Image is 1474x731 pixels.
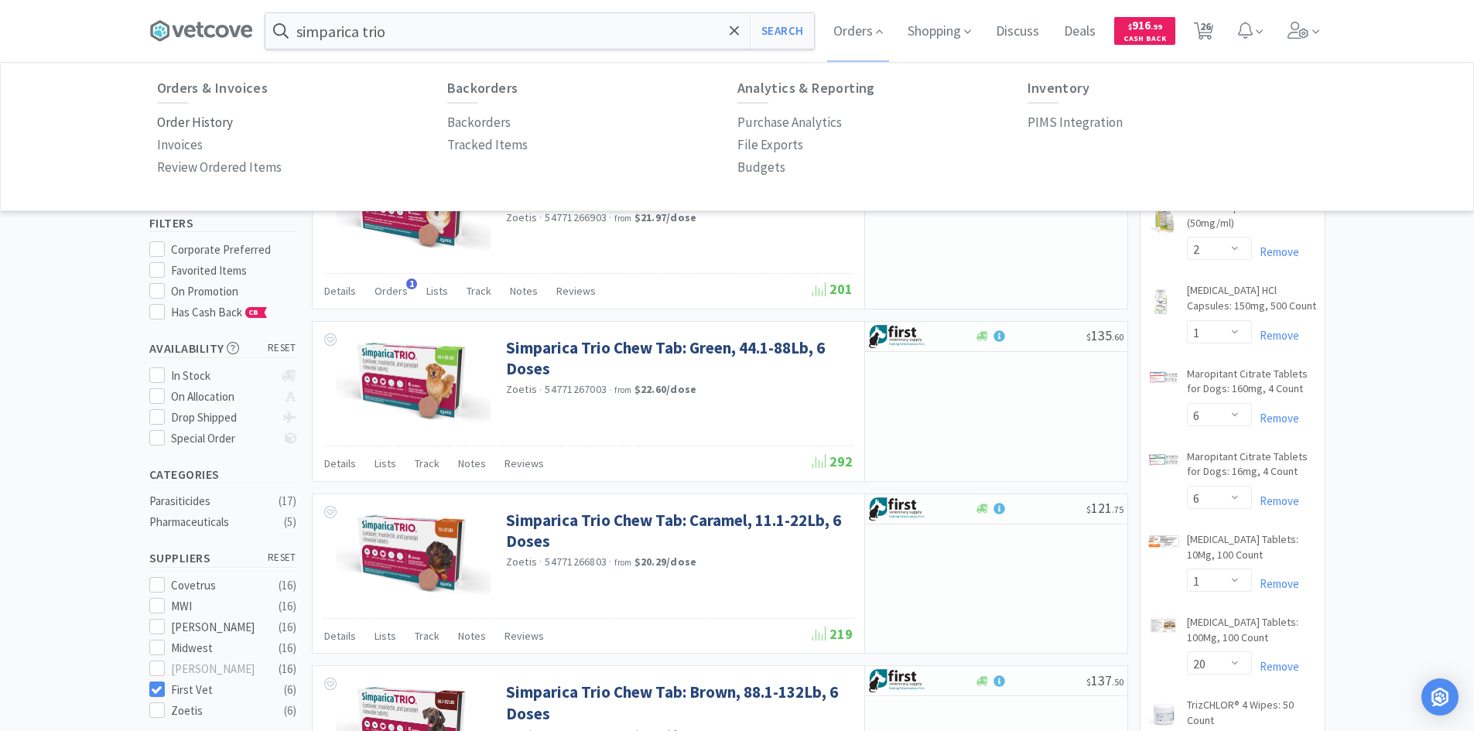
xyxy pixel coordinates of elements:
a: Purchase Analytics [737,111,842,134]
div: ( 6 ) [284,702,296,720]
span: Track [415,629,439,643]
span: Notes [458,456,486,470]
a: Review Ordered Items [157,156,282,179]
h6: Analytics & Reporting [737,80,1028,96]
div: Pharmaceuticals [149,513,275,531]
div: Midwest [171,639,267,658]
span: from [614,213,631,224]
a: Order History [157,111,233,134]
span: 201 [812,280,853,298]
a: Zoetis [506,210,538,224]
img: 67d67680309e4a0bb49a5ff0391dcc42_6.png [869,497,927,521]
a: [MEDICAL_DATA] Tablets: 10Mg, 100 Count [1187,532,1317,569]
span: 292 [812,453,853,470]
strong: $22.60 / dose [634,382,697,396]
p: Order History [157,112,233,133]
img: 8ce0e1365e934c90b502f7e39d36b4ea_33065.png [1148,701,1179,728]
a: Remove [1252,411,1299,425]
button: Search [750,13,814,49]
a: [MEDICAL_DATA] HCl Capsules: 150mg, 500 Count [1187,283,1317,319]
span: Cash Back [1123,35,1166,45]
a: Amoxi Drops: 15ml (50mg/ml) [1187,200,1317,237]
a: Remove [1252,494,1299,508]
img: 67d67680309e4a0bb49a5ff0391dcc42_6.png [869,325,927,348]
span: Reviews [556,284,596,298]
h6: Inventory [1028,80,1318,96]
div: On Allocation [171,388,274,406]
p: Budgets [737,157,785,178]
img: 7d581639b8dc42a984a04cbe9e7996ca_605125.png [336,510,491,597]
span: $ [1086,331,1091,343]
span: 219 [812,625,853,643]
a: $916.99Cash Back [1114,10,1175,52]
img: 413dca244992499783dbd06301120d93_588353.png [1148,453,1179,467]
span: 137 [1086,671,1123,689]
a: Maropitant Citrate Tablets for Dogs: 16mg, 4 Count [1187,449,1317,486]
div: Corporate Preferred [171,241,296,259]
a: 26 [1188,26,1219,40]
p: PIMS Integration [1028,112,1123,133]
span: Lists [426,284,448,298]
strong: $20.29 / dose [634,555,697,569]
div: On Promotion [171,282,296,301]
span: Reviews [504,629,544,643]
div: Covetrus [171,576,267,595]
a: [MEDICAL_DATA] Tablets: 100Mg, 100 Count [1187,615,1317,651]
div: First Vet [171,681,267,699]
span: from [614,557,631,568]
span: 54771266803 [545,555,607,569]
span: · [609,210,612,224]
span: Notes [510,284,538,298]
div: ( 16 ) [279,660,296,678]
a: Remove [1252,576,1299,591]
span: 1 [406,278,417,289]
img: 0756d350e73b4e3f9f959345f50b0a20_166654.png [1148,203,1179,234]
span: · [539,210,542,224]
div: Open Intercom Messenger [1421,678,1459,716]
div: ( 16 ) [279,576,296,595]
p: Review Ordered Items [157,157,282,178]
h6: Backorders [447,80,737,96]
img: 374f9400afec473ea6fde8b6cdd01212_396269.png [1148,286,1173,317]
span: Details [324,456,356,470]
a: Budgets [737,156,785,179]
p: Purchase Analytics [737,112,842,133]
a: Tracked Items [447,134,528,156]
span: Details [324,284,356,298]
a: Simparica Trio Chew Tab: Brown, 88.1-132Lb, 6 Doses [506,681,849,724]
span: · [539,555,542,569]
a: Maropitant Citrate Tablets for Dogs: 160mg, 4 Count [1187,367,1317,403]
span: $ [1086,676,1091,688]
span: from [614,384,631,395]
a: Simparica Trio Chew Tab: Green, 44.1-88Lb, 6 Doses [506,337,849,380]
span: $ [1128,22,1132,32]
p: File Exports [737,135,803,155]
p: Tracked Items [447,135,528,155]
a: Simparica Trio Chew Tab: Caramel, 11.1-22Lb, 6 Doses [506,510,849,552]
span: Details [324,629,356,643]
div: [PERSON_NAME] [171,618,267,637]
div: Drop Shipped [171,408,274,427]
a: Zoetis [506,382,538,396]
p: Backorders [447,112,511,133]
span: . 60 [1112,331,1123,343]
a: Zoetis [506,555,538,569]
a: Deals [1058,25,1102,39]
img: 67d67680309e4a0bb49a5ff0391dcc42_6.png [869,669,927,692]
span: Track [467,284,491,298]
span: $ [1086,504,1091,515]
span: 135 [1086,326,1123,344]
div: Parasiticides [149,492,275,511]
strong: $21.97 / dose [634,210,697,224]
div: Favorited Items [171,261,296,280]
span: Notes [458,629,486,643]
span: 916 [1128,18,1162,32]
div: Zoetis [171,702,267,720]
h5: Suppliers [149,549,296,567]
input: Search by item, sku, manufacturer, ingredient, size... [265,13,814,49]
span: Orders [374,284,408,298]
span: Lists [374,456,396,470]
span: . 75 [1112,504,1123,515]
span: 54771267003 [545,382,607,396]
h5: Availability [149,340,296,357]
